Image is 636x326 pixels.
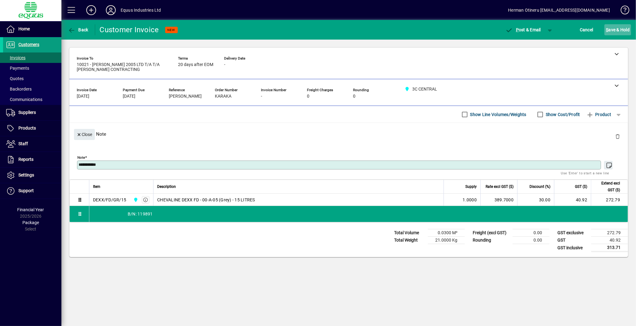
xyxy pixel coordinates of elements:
[428,229,465,237] td: 0.0300 M³
[486,183,514,190] span: Rate excl GST ($)
[391,229,428,237] td: Total Volume
[583,109,614,120] button: Product
[261,94,262,99] span: -
[3,73,61,84] a: Quotes
[470,237,513,244] td: Rounding
[18,126,36,130] span: Products
[61,24,95,35] app-page-header-button: Back
[93,183,100,190] span: Item
[575,183,587,190] span: GST ($)
[545,111,580,118] label: Show Cost/Profit
[554,237,591,244] td: GST
[6,55,25,60] span: Invoices
[22,220,39,225] span: Package
[68,27,88,32] span: Back
[505,27,541,32] span: ost & Email
[17,207,44,212] span: Financial Year
[72,131,96,137] app-page-header-button: Close
[69,123,628,145] div: Note
[502,24,544,35] button: Post & Email
[610,129,625,144] button: Delete
[604,24,631,35] button: Save & Hold
[3,94,61,105] a: Communications
[307,94,309,99] span: 0
[6,66,29,71] span: Payments
[591,194,628,206] td: 272.79
[484,197,514,203] div: 389.7000
[89,206,628,222] div: B/N: 119891
[463,197,477,203] span: 1.0000
[101,5,121,16] button: Profile
[513,237,549,244] td: 0.00
[6,76,24,81] span: Quotes
[18,173,34,177] span: Settings
[18,141,28,146] span: Staff
[391,237,428,244] td: Total Weight
[591,237,628,244] td: 40.92
[123,94,135,99] span: [DATE]
[132,196,139,203] span: 3C CENTRAL
[516,27,519,32] span: P
[353,94,355,99] span: 0
[3,136,61,152] a: Staff
[513,229,549,237] td: 0.00
[157,183,176,190] span: Description
[93,197,126,203] div: DEXX/FD/GR/15
[595,180,620,193] span: Extend excl GST ($)
[178,62,213,67] span: 20 days after EOM
[169,94,202,99] span: [PERSON_NAME]
[3,21,61,37] a: Home
[554,194,591,206] td: 40.92
[157,197,255,203] span: CHEVALINE DEXX FD - 00-A-05 (Grey) - 15 LITRES
[100,25,159,35] div: Customer Invoice
[18,110,36,115] span: Suppliers
[18,157,33,162] span: Reports
[6,97,42,102] span: Communications
[606,27,608,32] span: S
[168,28,175,32] span: NEW
[74,129,95,140] button: Close
[591,229,628,237] td: 272.79
[77,62,169,72] span: 10021 - [PERSON_NAME] 2005 LTD T/A T/A [PERSON_NAME] CONTRACTING
[77,155,85,160] mat-label: Note
[18,188,34,193] span: Support
[121,5,161,15] div: Equus Industries Ltd
[606,25,630,35] span: ave & Hold
[529,183,550,190] span: Discount (%)
[554,229,591,237] td: GST exclusive
[3,63,61,73] a: Payments
[610,134,625,139] app-page-header-button: Delete
[77,94,89,99] span: [DATE]
[3,168,61,183] a: Settings
[3,183,61,199] a: Support
[591,244,628,252] td: 313.71
[3,105,61,120] a: Suppliers
[508,5,610,15] div: Herman Otineru [EMAIL_ADDRESS][DOMAIN_NAME]
[215,94,231,99] span: KARAKA
[66,24,90,35] button: Back
[224,62,225,67] span: -
[561,169,609,177] mat-hint: Use 'Enter' to start a new line
[586,110,611,119] span: Product
[6,87,32,91] span: Backorders
[554,244,591,252] td: GST inclusive
[517,194,554,206] td: 30.00
[469,111,526,118] label: Show Line Volumes/Weights
[18,26,30,31] span: Home
[3,84,61,94] a: Backorders
[470,229,513,237] td: Freight (excl GST)
[3,152,61,167] a: Reports
[465,183,477,190] span: Supply
[580,25,593,35] span: Cancel
[428,237,465,244] td: 21.0000 Kg
[18,42,39,47] span: Customers
[616,1,628,21] a: Knowledge Base
[76,130,92,140] span: Close
[3,121,61,136] a: Products
[3,52,61,63] a: Invoices
[578,24,595,35] button: Cancel
[81,5,101,16] button: Add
